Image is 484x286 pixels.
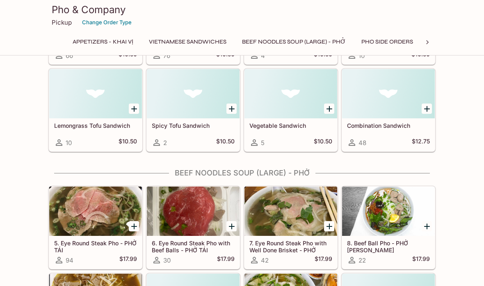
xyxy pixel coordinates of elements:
div: Spicy Tofu Sandwich [147,69,240,118]
h5: $17.99 [412,255,430,265]
h5: $10.50 [314,138,332,148]
span: 4 [261,52,265,60]
button: VIETNAMESE SANDWICHES [144,36,231,48]
h5: Vegetable Sandwich [249,122,332,129]
h5: $10.50 [411,51,430,60]
h5: $10.50 [119,138,137,148]
span: 22 [358,256,366,264]
span: 30 [163,256,171,264]
div: 6. Eye Round Steak Pho with Beef Balls - PHỞ TÁI BÒ VIÊN [147,187,240,236]
h5: $10.50 [216,51,235,60]
span: 48 [358,139,366,147]
h5: $12.75 [412,138,430,148]
div: 5. Eye Round Steak Pho - PHỞ TÁI [49,187,142,236]
a: Vegetable Sandwich5$10.50 [244,69,338,152]
div: Combination Sandwich [342,69,435,118]
button: Add 5. Eye Round Steak Pho - PHỞ TÁI [129,221,139,231]
button: Add Lemongrass Tofu Sandwich [129,104,139,114]
a: Spicy Tofu Sandwich2$10.50 [146,69,240,152]
span: 66 [66,52,73,60]
h5: Combination Sandwich [347,122,430,129]
h5: 7. Eye Round Steak Pho with Well Done Brisket - PHỞ [PERSON_NAME] [249,240,332,253]
h5: $17.99 [315,255,332,265]
a: 8. Beef Ball Pho - PHỞ [PERSON_NAME]22$17.99 [342,186,435,269]
button: Add 8. Beef Ball Pho - PHỞ BÒ VIÊN [422,221,432,231]
span: 2 [163,139,167,147]
h5: Spicy Tofu Sandwich [152,122,235,129]
span: 5 [261,139,265,147]
h5: Lemongrass Tofu Sandwich [54,122,137,129]
h5: 6. Eye Round Steak Pho with Beef Balls - PHỞ TÁI [PERSON_NAME] [152,240,235,253]
button: Add 7. Eye Round Steak Pho with Well Done Brisket - PHỞ TÁI CHÍN [324,221,334,231]
button: BEEF NOODLES SOUP (LARGE) - PHỞ [237,36,350,48]
div: 8. Beef Ball Pho - PHỞ BÒ VIÊN [342,187,435,236]
h4: BEEF NOODLES SOUP (LARGE) - PHỞ [48,168,436,178]
h5: $10.50 [216,138,235,148]
span: 10 [66,139,72,147]
div: Lemongrass Tofu Sandwich [49,69,142,118]
div: 7. Eye Round Steak Pho with Well Done Brisket - PHỞ TÁI CHÍN [244,187,337,236]
button: Add Spicy Tofu Sandwich [226,104,237,114]
button: Change Order Type [78,16,135,29]
button: Appetizers - KHAI VỊ [68,36,138,48]
a: Combination Sandwich48$12.75 [342,69,435,152]
button: Add Combination Sandwich [422,104,432,114]
h5: 5. Eye Round Steak Pho - PHỞ TÁI [54,240,137,253]
a: 5. Eye Round Steak Pho - PHỞ TÁI94$17.99 [49,186,142,269]
a: Lemongrass Tofu Sandwich10$10.50 [49,69,142,152]
button: Add 6. Eye Round Steak Pho with Beef Balls - PHỞ TÁI BÒ VIÊN [226,221,237,231]
a: 6. Eye Round Steak Pho with Beef Balls - PHỞ TÁI [PERSON_NAME]30$17.99 [146,186,240,269]
span: 42 [261,256,269,264]
div: Vegetable Sandwich [244,69,337,118]
p: Pickup [52,18,72,26]
h5: 8. Beef Ball Pho - PHỞ [PERSON_NAME] [347,240,430,253]
button: PHO SIDE ORDERS [357,36,418,48]
span: 10 [358,52,365,60]
span: 76 [163,52,170,60]
span: 94 [66,256,73,264]
h5: $10.50 [314,51,332,60]
button: Add Vegetable Sandwich [324,104,334,114]
h3: Pho & Company [52,3,432,16]
h5: $17.99 [217,255,235,265]
a: 7. Eye Round Steak Pho with Well Done Brisket - PHỞ [PERSON_NAME]42$17.99 [244,186,338,269]
h5: $17.99 [119,255,137,265]
h5: $10.50 [119,51,137,60]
